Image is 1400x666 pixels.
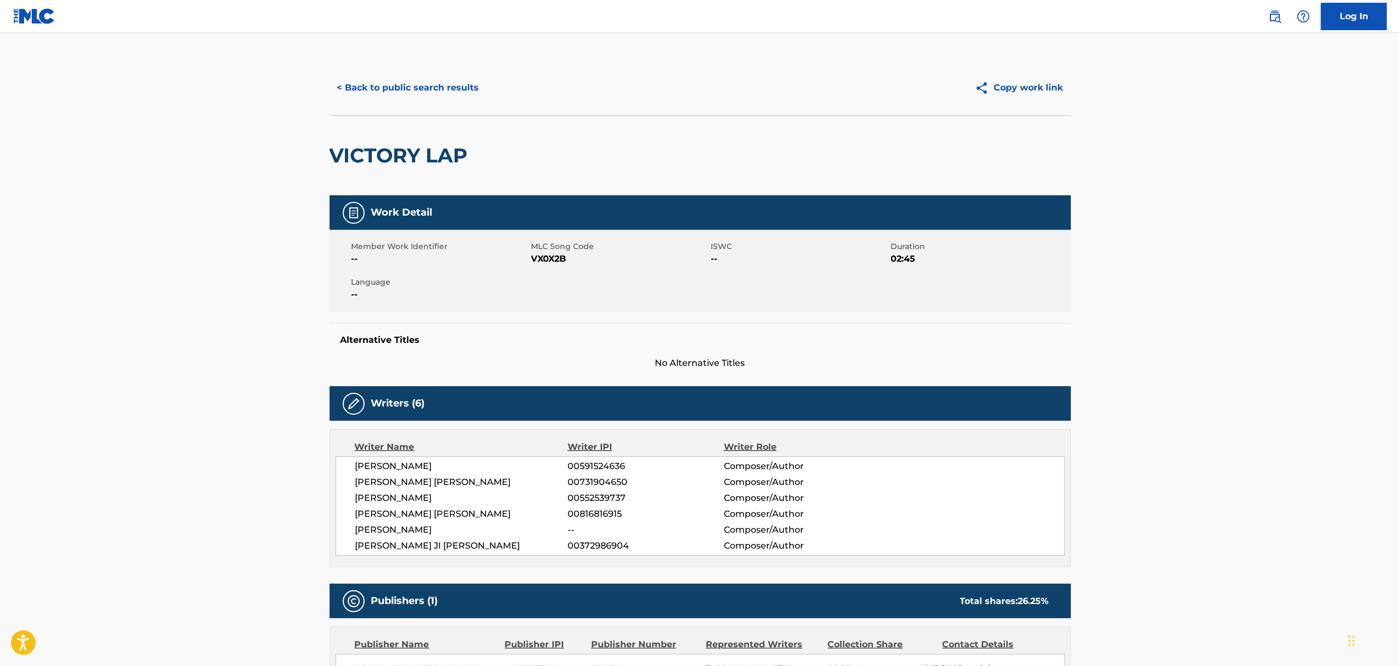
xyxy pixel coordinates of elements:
[568,507,723,521] span: 00816816915
[1348,624,1355,657] div: Drag
[355,523,568,537] span: [PERSON_NAME]
[724,460,866,473] span: Composer/Author
[568,441,724,454] div: Writer IPI
[347,397,360,410] img: Writers
[347,206,360,219] img: Work Detail
[531,241,708,252] span: MLC Song Code
[960,595,1049,608] div: Total shares:
[1293,5,1314,27] div: Help
[371,397,425,410] h5: Writers (6)
[352,288,529,301] span: --
[352,276,529,288] span: Language
[371,595,438,607] h5: Publishers (1)
[347,595,360,608] img: Publishers
[706,638,819,651] div: Represented Writers
[724,441,866,454] div: Writer Role
[1268,10,1282,23] img: search
[724,523,866,537] span: Composer/Author
[355,539,568,552] span: [PERSON_NAME] JI [PERSON_NAME]
[711,252,888,266] span: --
[975,81,994,95] img: Copy work link
[355,638,497,651] div: Publisher Name
[943,638,1049,651] div: Contact Details
[531,252,708,266] span: VX0X2B
[568,476,723,489] span: 00731904650
[352,241,529,252] span: Member Work Identifier
[1264,5,1286,27] a: Public Search
[355,476,568,489] span: [PERSON_NAME] [PERSON_NAME]
[568,539,723,552] span: 00372986904
[355,507,568,521] span: [PERSON_NAME] [PERSON_NAME]
[371,206,433,219] h5: Work Detail
[355,441,568,454] div: Writer Name
[330,74,487,101] button: < Back to public search results
[724,476,866,489] span: Composer/Author
[1297,10,1310,23] img: help
[967,74,1071,101] button: Copy work link
[341,335,1060,346] h5: Alternative Titles
[330,143,473,168] h2: VICTORY LAP
[711,241,888,252] span: ISWC
[568,460,723,473] span: 00591524636
[891,252,1068,266] span: 02:45
[591,638,698,651] div: Publisher Number
[568,523,723,537] span: --
[568,492,723,505] span: 00552539737
[827,638,934,651] div: Collection Share
[724,492,866,505] span: Composer/Author
[724,539,866,552] span: Composer/Author
[330,357,1071,370] span: No Alternative Titles
[355,460,568,473] span: [PERSON_NAME]
[1321,3,1387,30] a: Log In
[891,241,1068,252] span: Duration
[505,638,583,651] div: Publisher IPI
[724,507,866,521] span: Composer/Author
[352,252,529,266] span: --
[355,492,568,505] span: [PERSON_NAME]
[13,8,55,24] img: MLC Logo
[1018,596,1049,606] span: 26.25 %
[1345,613,1400,666] iframe: Chat Widget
